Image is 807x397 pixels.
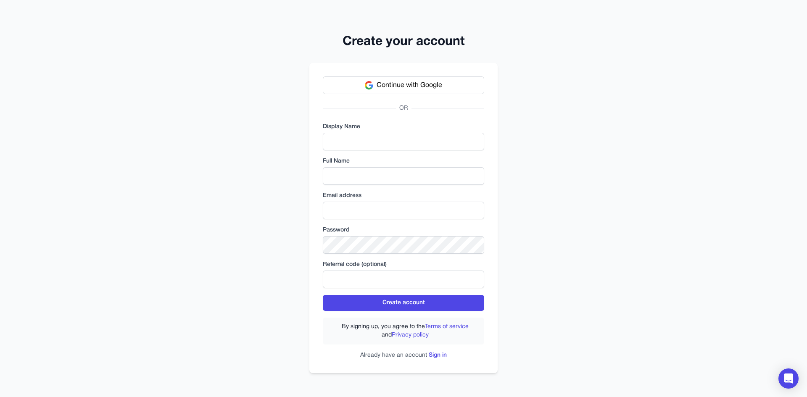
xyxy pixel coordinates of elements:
p: Already have an account [323,351,484,360]
label: Display Name [323,123,484,131]
a: Sign in [429,352,447,358]
img: Google [365,81,373,89]
span: Continue with Google [377,80,442,90]
div: Open Intercom Messenger [778,368,799,389]
label: Email address [323,192,484,200]
a: Terms of service [425,324,469,329]
label: Password [323,226,484,234]
label: By signing up, you agree to the and [331,323,479,339]
button: Continue with Google [323,76,484,94]
button: Create account [323,295,484,311]
h2: Create your account [309,34,498,50]
a: Privacy policy [392,332,429,338]
label: Referral code (optional) [323,260,484,269]
label: Full Name [323,157,484,166]
span: OR [396,104,411,113]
